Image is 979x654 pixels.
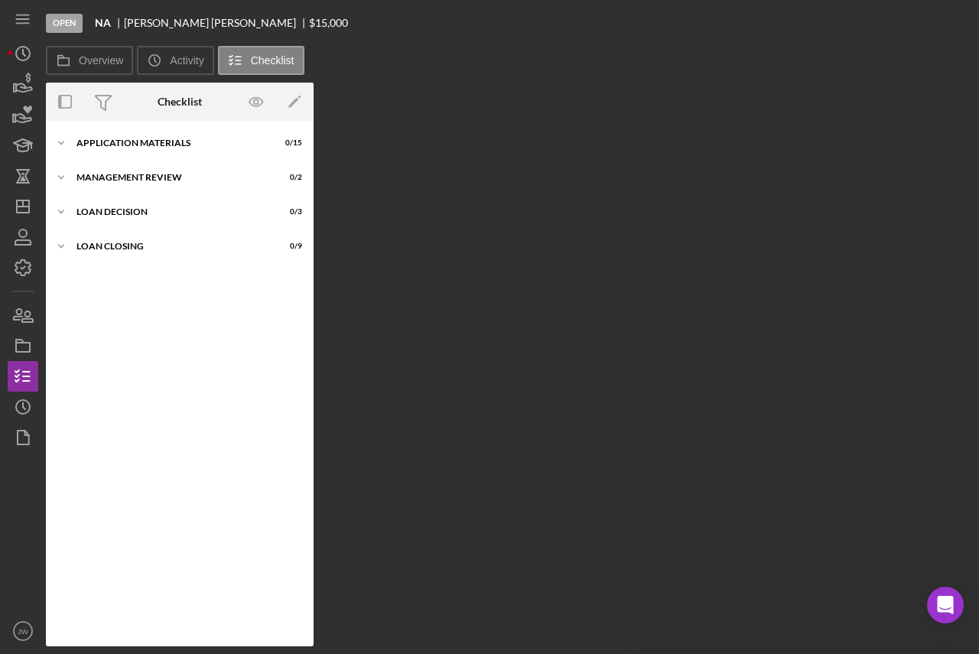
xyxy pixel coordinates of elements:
div: 0 / 2 [275,173,302,182]
div: Open Intercom Messenger [927,587,964,623]
div: [PERSON_NAME] [PERSON_NAME] [124,17,309,29]
div: Loan Closing [76,242,264,251]
div: Management Review [76,173,264,182]
button: Overview [46,46,133,75]
button: Activity [137,46,213,75]
div: Checklist [158,96,202,108]
button: Checklist [218,46,304,75]
div: 0 / 3 [275,207,302,216]
text: JW [18,627,29,636]
div: 0 / 9 [275,242,302,251]
b: NA [95,17,111,29]
span: $15,000 [309,16,348,29]
div: Open [46,14,83,33]
label: Activity [170,54,203,67]
label: Checklist [251,54,294,67]
label: Overview [79,54,123,67]
button: JW [8,616,38,646]
div: Loan Decision [76,207,264,216]
div: Application Materials [76,138,264,148]
div: 0 / 15 [275,138,302,148]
